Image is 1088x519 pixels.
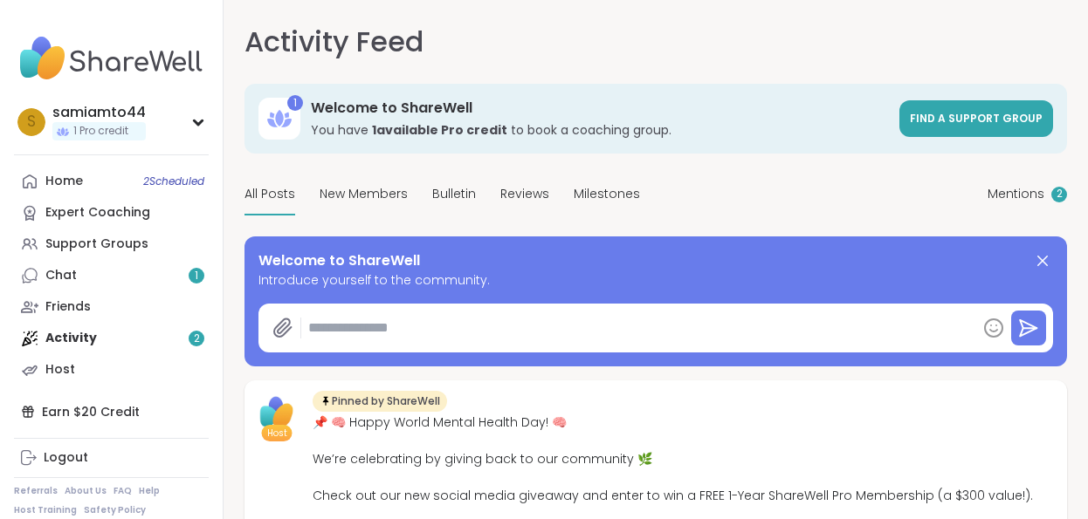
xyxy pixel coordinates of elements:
b: 1 available Pro credit [372,121,507,139]
span: New Members [320,185,408,203]
span: Mentions [988,185,1044,203]
a: Friends [14,291,209,323]
div: Chat [45,267,77,284]
span: Introduce yourself to the community. [258,271,1053,290]
span: 1 [195,269,198,283]
a: Support Groups [14,229,209,260]
div: Host [45,361,75,379]
span: Find a support group [910,111,1043,126]
a: About Us [65,485,107,497]
span: s [27,111,36,133]
h3: Welcome to ShareWell [311,99,889,118]
h3: You have to book a coaching group. [311,121,889,139]
a: Expert Coaching [14,197,209,229]
a: Logout [14,442,209,474]
div: Pinned by ShareWell [313,391,447,412]
a: Chat1 [14,260,209,291]
div: Home [45,173,83,190]
span: Welcome to ShareWell [258,250,420,271]
span: Bulletin [432,185,476,203]
div: Support Groups [45,236,148,253]
h1: Activity Feed [244,21,423,63]
a: Find a support group [899,100,1053,137]
div: Expert Coaching [45,204,150,222]
a: Host [14,354,209,386]
span: All Posts [244,185,295,203]
span: Reviews [500,185,549,203]
div: Friends [45,298,91,316]
span: 2 [1057,187,1063,201]
a: Help [139,485,160,497]
a: Safety Policy [84,504,146,516]
a: FAQ [114,485,132,497]
div: samiamto44 [52,103,146,122]
span: 2 Scheduled [143,174,204,188]
a: Home2Scheduled [14,166,209,197]
div: 1 [287,95,303,111]
img: ShareWell [255,391,299,434]
div: Logout [44,449,88,467]
a: Host Training [14,504,77,516]
img: ShareWell Nav Logo [14,28,209,89]
span: Milestones [574,185,640,203]
span: 1 Pro credit [73,124,128,139]
span: Host [267,427,287,440]
div: Earn $20 Credit [14,396,209,427]
a: Referrals [14,485,58,497]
